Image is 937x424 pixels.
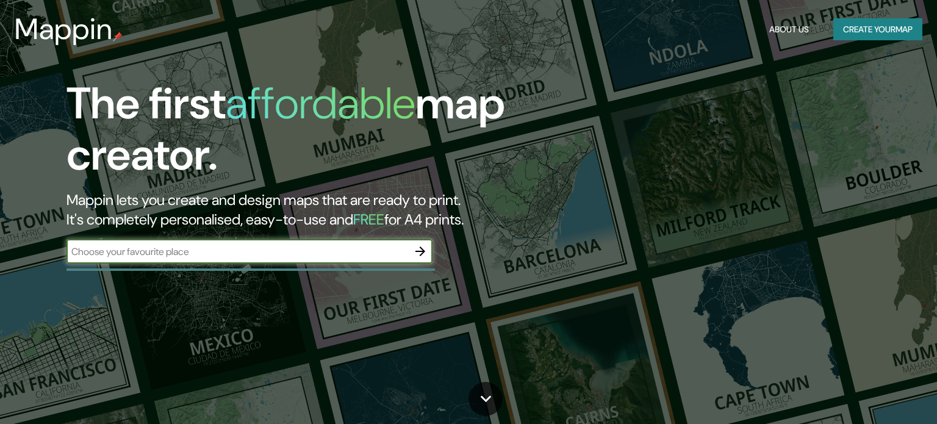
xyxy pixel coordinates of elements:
button: Create yourmap [833,18,922,41]
input: Choose your favourite place [66,245,408,259]
img: mappin-pin [113,32,123,41]
h5: FREE [353,210,384,229]
h2: Mappin lets you create and design maps that are ready to print. It's completely personalised, eas... [66,190,535,229]
h1: affordable [226,75,415,132]
button: About Us [764,18,814,41]
h1: The first map creator. [66,78,535,190]
h3: Mappin [15,12,113,46]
